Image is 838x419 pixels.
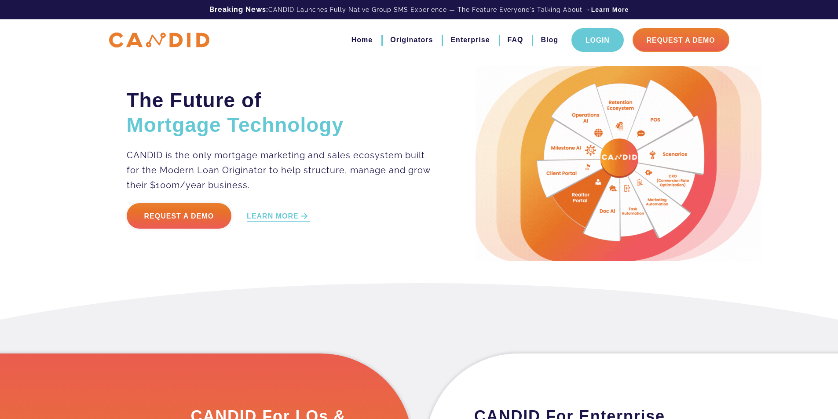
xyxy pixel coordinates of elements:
a: Request a Demo [127,203,232,229]
a: Learn More [591,5,629,14]
a: Home [351,33,373,47]
a: Enterprise [450,33,490,47]
a: Login [571,28,624,52]
img: CANDID APP [109,33,209,48]
a: FAQ [508,33,523,47]
h2: The Future of [127,88,432,137]
b: Breaking News: [209,5,268,14]
img: Candid Hero Image [476,66,761,261]
a: LEARN MORE [247,211,310,222]
span: Mortgage Technology [127,113,344,136]
a: Originators [390,33,433,47]
a: Request A Demo [633,28,729,52]
p: CANDID is the only mortgage marketing and sales ecosystem built for the Modern Loan Originator to... [127,148,432,193]
a: Blog [541,33,558,47]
